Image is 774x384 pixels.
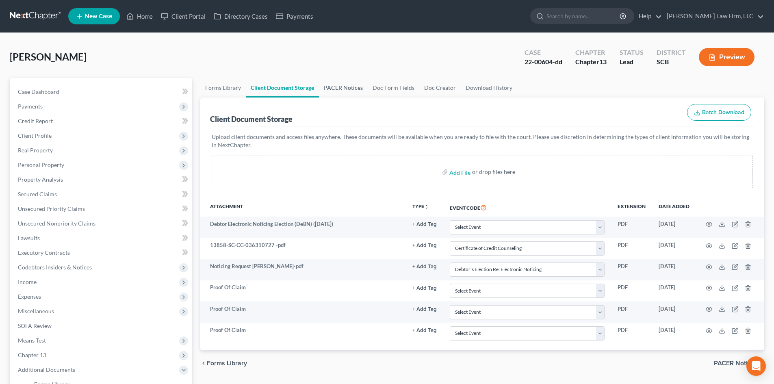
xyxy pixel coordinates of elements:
[611,280,652,302] td: PDF
[210,114,293,124] div: Client Document Storage
[18,264,92,271] span: Codebtors Insiders & Notices
[461,78,517,98] a: Download History
[200,280,406,302] td: Proof Of Claim
[443,198,611,217] th: Event Code
[200,198,406,217] th: Attachment
[11,202,192,216] a: Unsecured Priority Claims
[10,51,87,63] span: [PERSON_NAME]
[652,217,696,238] td: [DATE]
[412,243,437,248] button: + Add Tag
[525,48,562,57] div: Case
[687,104,751,121] button: Batch Download
[272,9,317,24] a: Payments
[575,48,607,57] div: Chapter
[200,238,406,259] td: 13858-SC-CC-036310727 -pdf
[18,249,70,256] span: Executory Contracts
[620,57,644,67] div: Lead
[200,259,406,280] td: Noticing Request [PERSON_NAME]-pdf
[412,328,437,333] button: + Add Tag
[652,238,696,259] td: [DATE]
[525,57,562,67] div: 22-00604-dd
[18,103,43,110] span: Payments
[620,48,644,57] div: Status
[246,78,319,98] a: Client Document Storage
[18,351,46,358] span: Chapter 13
[412,222,437,227] button: + Add Tag
[611,323,652,344] td: PDF
[18,293,41,300] span: Expenses
[210,9,272,24] a: Directory Cases
[200,360,247,367] button: chevron_left Forms Library
[200,323,406,344] td: Proof Of Claim
[575,57,607,67] div: Chapter
[18,147,53,154] span: Real Property
[122,9,157,24] a: Home
[652,302,696,323] td: [DATE]
[652,280,696,302] td: [DATE]
[611,217,652,238] td: PDF
[368,78,419,98] a: Doc Form Fields
[11,231,192,245] a: Lawsuits
[18,337,46,344] span: Means Test
[611,302,652,323] td: PDF
[18,205,85,212] span: Unsecured Priority Claims
[18,308,54,315] span: Miscellaneous
[412,284,437,291] a: + Add Tag
[18,176,63,183] span: Property Analysis
[18,234,40,241] span: Lawsuits
[611,198,652,217] th: Extension
[546,9,621,24] input: Search by name...
[200,78,246,98] a: Forms Library
[652,323,696,344] td: [DATE]
[746,356,766,376] div: Open Intercom Messenger
[157,9,210,24] a: Client Portal
[11,85,192,99] a: Case Dashboard
[412,264,437,269] button: + Add Tag
[18,132,52,139] span: Client Profile
[657,57,686,67] div: SCB
[11,187,192,202] a: Secured Claims
[11,216,192,231] a: Unsecured Nonpriority Claims
[18,278,37,285] span: Income
[85,13,112,20] span: New Case
[419,78,461,98] a: Doc Creator
[714,360,764,367] button: PACER Notices chevron_right
[200,217,406,238] td: Debtor Electronic Noticing Election (DeBN) ([DATE])
[652,259,696,280] td: [DATE]
[412,263,437,270] a: + Add Tag
[412,204,429,209] button: TYPEunfold_more
[412,305,437,313] a: + Add Tag
[611,238,652,259] td: PDF
[319,78,368,98] a: PACER Notices
[200,360,207,367] i: chevron_left
[11,114,192,128] a: Credit Report
[663,9,764,24] a: [PERSON_NAME] Law Firm, LLC
[412,241,437,249] a: + Add Tag
[18,88,59,95] span: Case Dashboard
[412,307,437,312] button: + Add Tag
[18,366,75,373] span: Additional Documents
[11,319,192,333] a: SOFA Review
[652,198,696,217] th: Date added
[412,220,437,228] a: + Add Tag
[599,58,607,65] span: 13
[18,161,64,168] span: Personal Property
[207,360,247,367] span: Forms Library
[11,245,192,260] a: Executory Contracts
[412,286,437,291] button: + Add Tag
[18,220,95,227] span: Unsecured Nonpriority Claims
[714,360,758,367] span: PACER Notices
[18,117,53,124] span: Credit Report
[611,259,652,280] td: PDF
[424,204,429,209] i: unfold_more
[18,191,57,197] span: Secured Claims
[472,168,515,176] div: or drop files here
[412,326,437,334] a: + Add Tag
[212,133,753,149] p: Upload client documents and access files anywhere. These documents will be available when you are...
[657,48,686,57] div: District
[635,9,662,24] a: Help
[699,48,754,66] button: Preview
[702,109,744,116] span: Batch Download
[200,302,406,323] td: Proof Of Claim
[18,322,52,329] span: SOFA Review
